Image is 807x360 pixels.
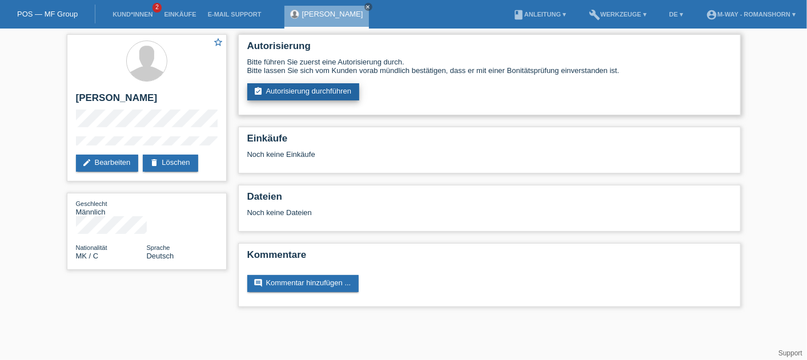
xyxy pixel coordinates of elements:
[247,275,359,292] a: commentKommentar hinzufügen ...
[76,199,147,216] div: Männlich
[778,349,802,357] a: Support
[247,208,596,217] div: Noch keine Dateien
[76,92,218,110] h2: [PERSON_NAME]
[76,252,99,260] span: Mazedonien / C / 23.04.1997
[247,41,732,58] h2: Autorisierung
[583,11,652,18] a: buildWerkzeuge ▾
[700,11,801,18] a: account_circlem-way - Romanshorn ▾
[143,155,198,172] a: deleteLöschen
[152,3,162,13] span: 2
[76,244,107,251] span: Nationalität
[507,11,572,18] a: bookAnleitung ▾
[366,4,371,10] i: close
[364,3,372,11] a: close
[254,87,263,96] i: assignment_turned_in
[76,155,139,172] a: editBearbeiten
[202,11,267,18] a: E-Mail Support
[302,10,363,18] a: [PERSON_NAME]
[706,9,717,21] i: account_circle
[17,10,78,18] a: POS — MF Group
[83,158,92,167] i: edit
[247,249,732,266] h2: Kommentare
[147,244,170,251] span: Sprache
[214,37,224,47] i: star_border
[147,252,174,260] span: Deutsch
[150,158,159,167] i: delete
[664,11,689,18] a: DE ▾
[513,9,524,21] i: book
[247,133,732,150] h2: Einkäufe
[107,11,158,18] a: Kund*innen
[214,37,224,49] a: star_border
[589,9,600,21] i: build
[158,11,202,18] a: Einkäufe
[247,83,360,100] a: assignment_turned_inAutorisierung durchführen
[254,278,263,288] i: comment
[247,191,732,208] h2: Dateien
[247,58,732,75] div: Bitte führen Sie zuerst eine Autorisierung durch. Bitte lassen Sie sich vom Kunden vorab mündlich...
[76,200,107,207] span: Geschlecht
[247,150,732,167] div: Noch keine Einkäufe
